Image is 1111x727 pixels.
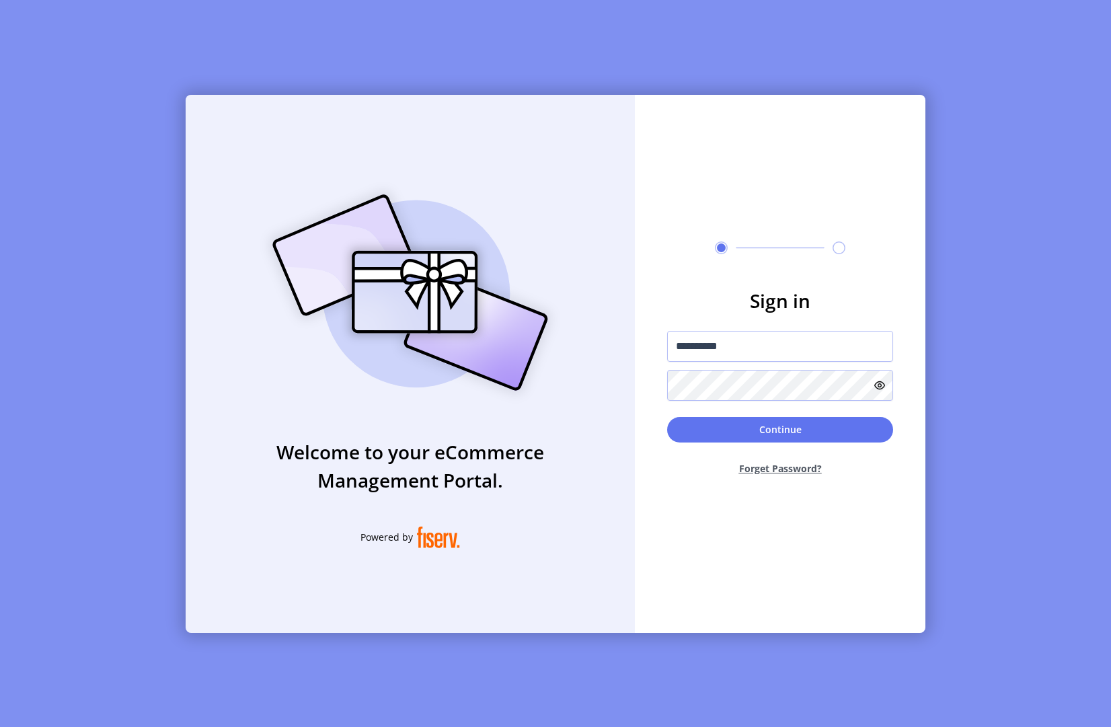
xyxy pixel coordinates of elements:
[667,286,893,315] h3: Sign in
[667,451,893,486] button: Forget Password?
[360,530,413,544] span: Powered by
[186,438,635,494] h3: Welcome to your eCommerce Management Portal.
[667,417,893,443] button: Continue
[252,180,568,406] img: card_Illustration.svg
